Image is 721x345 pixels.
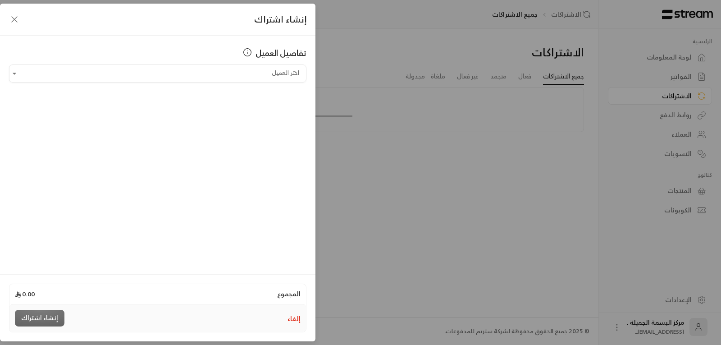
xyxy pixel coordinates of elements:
span: 0.00 [15,290,35,299]
button: إلغاء [287,314,301,323]
span: تفاصيل العميل [256,46,306,59]
button: Open [9,68,20,79]
span: إنشاء اشتراك [254,11,306,27]
span: المجموع [277,290,301,299]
